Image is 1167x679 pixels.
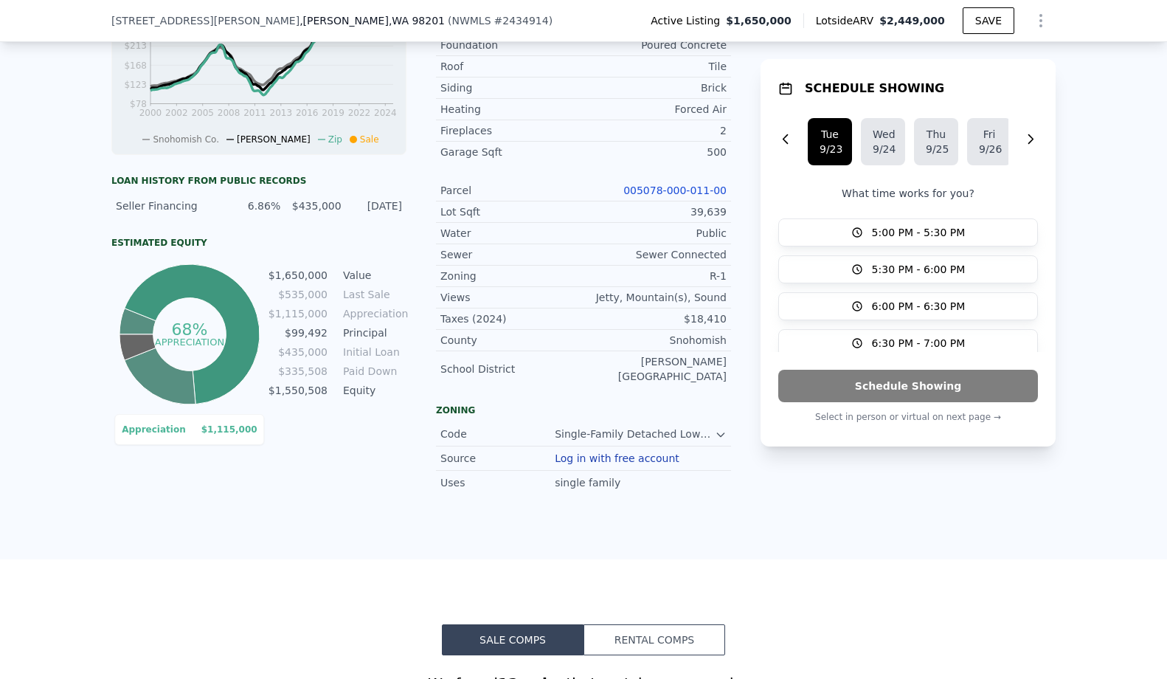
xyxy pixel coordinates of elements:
[914,118,958,165] button: Thu9/25
[340,286,406,303] td: Last Sale
[979,142,1000,156] div: 9/26
[389,15,445,27] span: , WA 98201
[440,333,583,348] div: County
[124,41,147,51] tspan: $213
[111,13,299,28] span: [STREET_ADDRESS][PERSON_NAME]
[139,108,162,118] tspan: 2000
[116,199,220,213] div: Seller Financing
[165,108,188,118] tspan: 2002
[820,142,840,156] div: 9/23
[268,286,328,303] td: $535,000
[778,186,1038,201] p: What time works for you?
[268,382,328,399] td: $1,550,508
[448,13,553,28] div: ( )
[440,183,583,198] div: Parcel
[583,269,727,283] div: R-1
[583,624,725,655] button: Rental Comps
[583,247,727,262] div: Sewer Connected
[583,204,727,219] div: 39,639
[440,226,583,241] div: Water
[926,142,946,156] div: 9/25
[555,475,623,490] div: single family
[440,451,555,466] div: Source
[322,108,344,118] tspan: 2019
[299,13,445,28] span: , [PERSON_NAME]
[111,175,406,187] div: Loan history from public records
[583,145,727,159] div: 500
[967,118,1011,165] button: Fri9/26
[360,134,379,145] span: Sale
[726,13,792,28] span: $1,650,000
[451,15,491,27] span: NWMLS
[350,199,402,213] div: [DATE]
[872,262,966,277] span: 5:30 PM - 6:00 PM
[583,290,727,305] div: Jetty, Mountain(s), Sound
[583,102,727,117] div: Forced Air
[191,108,214,118] tspan: 2005
[872,299,966,314] span: 6:00 PM - 6:30 PM
[778,255,1038,283] button: 5:30 PM - 6:00 PM
[555,452,679,464] button: Log in with free account
[440,427,555,441] div: Code
[820,127,840,142] div: Tue
[583,123,727,138] div: 2
[583,226,727,241] div: Public
[583,354,727,384] div: [PERSON_NAME][GEOGRAPHIC_DATA]
[111,237,406,249] div: Estimated Equity
[963,7,1014,34] button: SAVE
[155,336,224,347] tspan: Appreciation
[237,134,311,145] span: [PERSON_NAME]
[268,344,328,360] td: $435,000
[440,311,583,326] div: Taxes (2024)
[440,204,583,219] div: Lot Sqft
[340,325,406,341] td: Principal
[440,290,583,305] div: Views
[440,269,583,283] div: Zoning
[778,370,1038,402] button: Schedule Showing
[440,102,583,117] div: Heating
[270,108,293,118] tspan: 2013
[130,99,147,109] tspan: $78
[436,404,731,416] div: Zoning
[440,145,583,159] div: Garage Sqft
[583,59,727,74] div: Tile
[926,127,946,142] div: Thu
[1026,6,1056,35] button: Show Options
[583,333,727,348] div: Snohomish
[340,267,406,283] td: Value
[268,325,328,341] td: $99,492
[440,475,555,490] div: Uses
[124,61,147,71] tspan: $168
[816,13,879,28] span: Lotside ARV
[583,311,727,326] div: $18,410
[861,118,905,165] button: Wed9/24
[229,199,280,213] div: 6.86%
[440,362,583,376] div: School District
[268,306,328,322] td: $1,115,000
[440,59,583,74] div: Roof
[296,108,319,118] tspan: 2016
[440,38,583,52] div: Foundation
[808,118,852,165] button: Tue9/23
[873,127,893,142] div: Wed
[872,336,966,351] span: 6:30 PM - 7:00 PM
[651,13,726,28] span: Active Listing
[340,382,406,399] td: Equity
[778,292,1038,320] button: 6:00 PM - 6:30 PM
[348,108,371,118] tspan: 2022
[979,127,1000,142] div: Fri
[555,427,715,441] div: Single-Family Detached Low Density
[243,108,266,118] tspan: 2011
[872,225,966,240] span: 5:00 PM - 5:30 PM
[374,108,397,118] tspan: 2024
[494,15,549,27] span: # 2434914
[623,185,727,196] a: 005078-000-011-00
[187,421,258,438] td: $1,115,000
[121,421,186,438] td: Appreciation
[442,624,583,655] button: Sale Comps
[879,15,945,27] span: $2,449,000
[440,80,583,95] div: Siding
[171,320,207,339] tspan: 68%
[778,218,1038,247] button: 5:00 PM - 5:30 PM
[153,134,219,145] span: Snohomish Co.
